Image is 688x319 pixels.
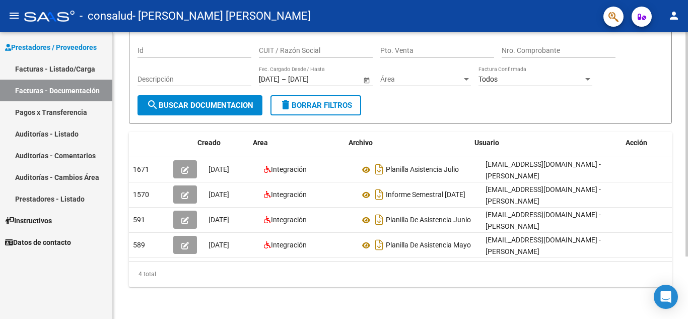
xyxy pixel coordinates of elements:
[486,185,601,205] span: [EMAIL_ADDRESS][DOMAIN_NAME] - [PERSON_NAME]
[249,132,345,154] datatable-header-cell: Area
[486,211,601,230] span: [EMAIL_ADDRESS][DOMAIN_NAME] - [PERSON_NAME]
[386,216,471,224] span: Planilla De Asistencia Junio
[349,139,373,147] span: Archivo
[209,190,229,199] span: [DATE]
[147,99,159,111] mat-icon: search
[80,5,132,27] span: - consalud
[271,241,307,249] span: Integración
[654,285,678,309] div: Open Intercom Messenger
[209,216,229,224] span: [DATE]
[133,165,149,173] span: 1671
[373,237,386,253] i: Descargar documento
[386,166,459,174] span: Planilla Asistencia Julio
[345,132,470,154] datatable-header-cell: Archivo
[197,139,221,147] span: Creado
[622,132,672,154] datatable-header-cell: Acción
[486,236,601,256] span: [EMAIL_ADDRESS][DOMAIN_NAME] - [PERSON_NAME]
[5,42,97,53] span: Prestadores / Proveedores
[478,75,498,83] span: Todos
[147,101,253,110] span: Buscar Documentacion
[129,262,672,287] div: 4 total
[271,165,307,173] span: Integración
[253,139,268,147] span: Area
[133,241,145,249] span: 589
[271,216,307,224] span: Integración
[282,75,286,84] span: –
[361,75,372,85] button: Open calendar
[5,237,71,248] span: Datos de contacto
[626,139,647,147] span: Acción
[386,191,465,199] span: Informe Semestral [DATE]
[373,161,386,177] i: Descargar documento
[474,139,499,147] span: Usuario
[5,215,52,226] span: Instructivos
[118,132,158,154] datatable-header-cell: Id
[133,216,145,224] span: 591
[288,75,337,84] input: End date
[668,10,680,22] mat-icon: person
[209,165,229,173] span: [DATE]
[137,95,262,115] button: Buscar Documentacion
[8,10,20,22] mat-icon: menu
[280,101,352,110] span: Borrar Filtros
[259,75,280,84] input: Start date
[193,132,249,154] datatable-header-cell: Creado
[373,186,386,203] i: Descargar documento
[470,132,622,154] datatable-header-cell: Usuario
[271,190,307,199] span: Integración
[270,95,361,115] button: Borrar Filtros
[280,99,292,111] mat-icon: delete
[133,190,149,199] span: 1570
[386,241,471,249] span: Planilla De Asistencia Mayo
[380,75,462,84] span: Área
[209,241,229,249] span: [DATE]
[373,212,386,228] i: Descargar documento
[486,160,601,180] span: [EMAIL_ADDRESS][DOMAIN_NAME] - [PERSON_NAME]
[132,5,311,27] span: - [PERSON_NAME] [PERSON_NAME]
